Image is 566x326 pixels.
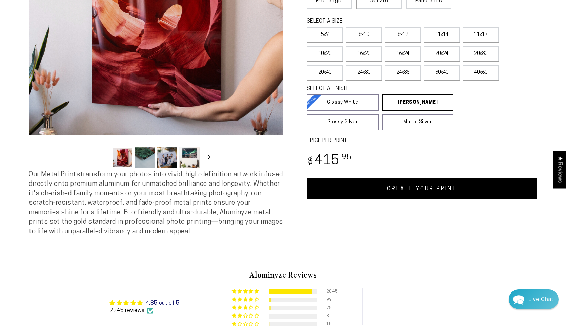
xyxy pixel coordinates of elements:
[31,91,120,97] div: [PERSON_NAME]
[14,56,130,63] div: Recent Conversations
[22,98,132,104] p: It's something you're able to download by searching for the Chrome browser
[382,114,454,130] a: Matte Silver
[307,18,442,25] legend: SELECT A SIZE
[29,171,283,235] span: Our Metal Prints transform your photos into vivid, high-definition artwork infused directly onto ...
[463,27,499,43] label: 11x17
[31,134,120,141] div: Aluminyze
[307,85,437,93] legend: SELECT A FINISH
[307,154,352,168] bdi: 415
[463,65,499,81] label: 40x60
[307,94,379,111] a: Glossy White
[22,76,132,82] p: Hi [PERSON_NAME], Thank you for sending the photos and for patiently waiting for the feedback. La...
[424,27,460,43] label: 11x14
[553,151,566,188] div: Click to open Judge.me floating reviews tab
[346,46,382,62] label: 16x20
[120,91,132,96] div: [DATE]
[202,150,217,165] button: Slide right
[22,68,29,75] img: fba842a801236a3782a25bbf40121a09
[307,27,343,43] label: 5x7
[424,46,460,62] label: 20x24
[424,65,460,81] label: 30x40
[326,314,335,319] div: 8
[31,112,120,119] div: Aluminyze
[326,298,335,302] div: 99
[22,134,29,141] img: d6e0f57a3314dc1006f9885347025458
[120,113,132,118] div: [DATE]
[45,204,99,215] a: Leave A Message
[63,10,81,28] img: Marie J
[307,114,379,130] a: Glossy Silver
[385,65,421,81] label: 24x36
[157,147,177,168] button: Load image 3 in gallery view
[147,308,153,314] img: Verified Checkmark
[346,65,382,81] label: 24x30
[112,147,133,168] button: Load image 1 in gallery view
[232,297,260,302] div: 4% (99) reviews with 4 star rating
[307,178,537,199] a: CREATE YOUR PRINT
[135,147,155,168] button: Load image 2 in gallery view
[22,90,29,97] img: d43a2b16f90f7195f4c1ce3167853375
[382,94,454,111] a: [PERSON_NAME]
[22,112,29,119] img: d6e0f57a3314dc1006f9885347025458
[385,46,421,62] label: 16x24
[179,147,200,168] button: Load image 4 in gallery view
[326,289,335,294] div: 2045
[385,27,421,43] label: 8x12
[307,65,343,81] label: 20x40
[463,46,499,62] label: 20x30
[340,154,352,161] sup: .95
[22,142,132,148] p: I want my photo to be vertical without changing the image shown
[326,306,335,310] div: 78
[31,69,120,75] div: [PERSON_NAME]
[73,193,92,198] span: Re:amaze
[308,157,314,167] span: $
[232,289,260,294] div: 91% (2045) reviews with 5 star rating
[120,135,132,140] div: [DATE]
[232,313,260,319] div: 0% (8) reviews with 2 star rating
[307,46,343,62] label: 10x20
[109,307,179,314] div: 2245 reviews
[109,299,179,307] div: Average rating is 4.85 stars
[49,10,67,28] img: John
[51,34,93,39] span: Away until [DATE]
[120,69,132,74] div: [DATE]
[95,150,110,165] button: Slide left
[346,27,382,43] label: 8x10
[509,289,559,309] div: Chat widget toggle
[78,10,95,28] img: Helga
[146,301,180,306] a: 4.85 out of 5
[52,194,92,198] span: We run on
[22,120,132,126] p: When I make my photo from landscape to portrait, I lose pixels. Can you do it where it won’t go ...
[232,305,260,310] div: 3% (78) reviews with 3 star rating
[528,289,553,309] div: Contact Us Directly
[307,137,537,145] label: PRICE PER PRINT
[85,269,481,280] h2: Aluminyze Reviews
